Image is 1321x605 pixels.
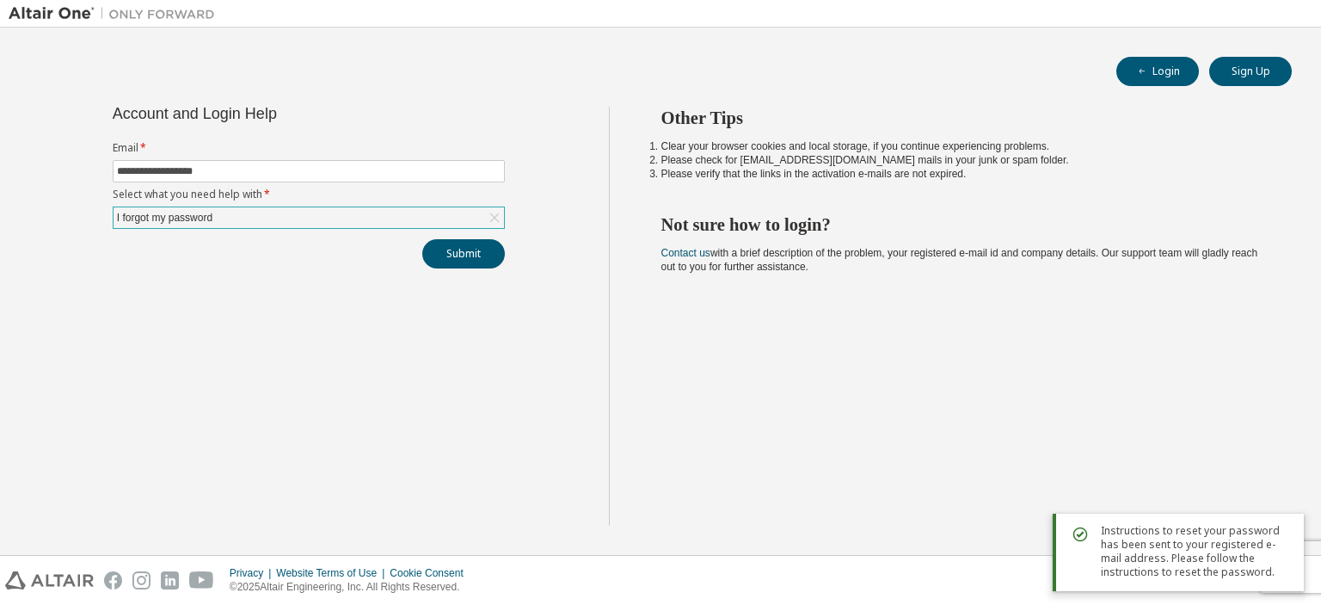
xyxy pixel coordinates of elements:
span: with a brief description of the problem, your registered e-mail id and company details. Our suppo... [661,247,1258,273]
h2: Not sure how to login? [661,213,1262,236]
div: I forgot my password [114,207,504,228]
div: Website Terms of Use [276,566,390,580]
button: Sign Up [1209,57,1292,86]
img: Altair One [9,5,224,22]
img: youtube.svg [189,571,214,590]
img: facebook.svg [104,571,122,590]
a: Contact us [661,247,710,259]
li: Please check for [EMAIL_ADDRESS][DOMAIN_NAME] mails in your junk or spam folder. [661,153,1262,167]
label: Email [113,141,505,155]
li: Please verify that the links in the activation e-mails are not expired. [661,167,1262,181]
div: Privacy [230,566,276,580]
img: altair_logo.svg [5,571,94,590]
button: Submit [422,239,505,269]
button: Login [1116,57,1199,86]
span: Instructions to reset your password has been sent to your registered e-mail address. Please follo... [1101,524,1290,579]
li: Clear your browser cookies and local storage, if you continue experiencing problems. [661,139,1262,153]
label: Select what you need help with [113,188,505,201]
p: © 2025 Altair Engineering, Inc. All Rights Reserved. [230,580,474,595]
img: linkedin.svg [161,571,179,590]
div: I forgot my password [114,208,215,227]
div: Cookie Consent [390,566,473,580]
h2: Other Tips [661,107,1262,129]
img: instagram.svg [132,571,151,590]
div: Account and Login Help [113,107,427,120]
